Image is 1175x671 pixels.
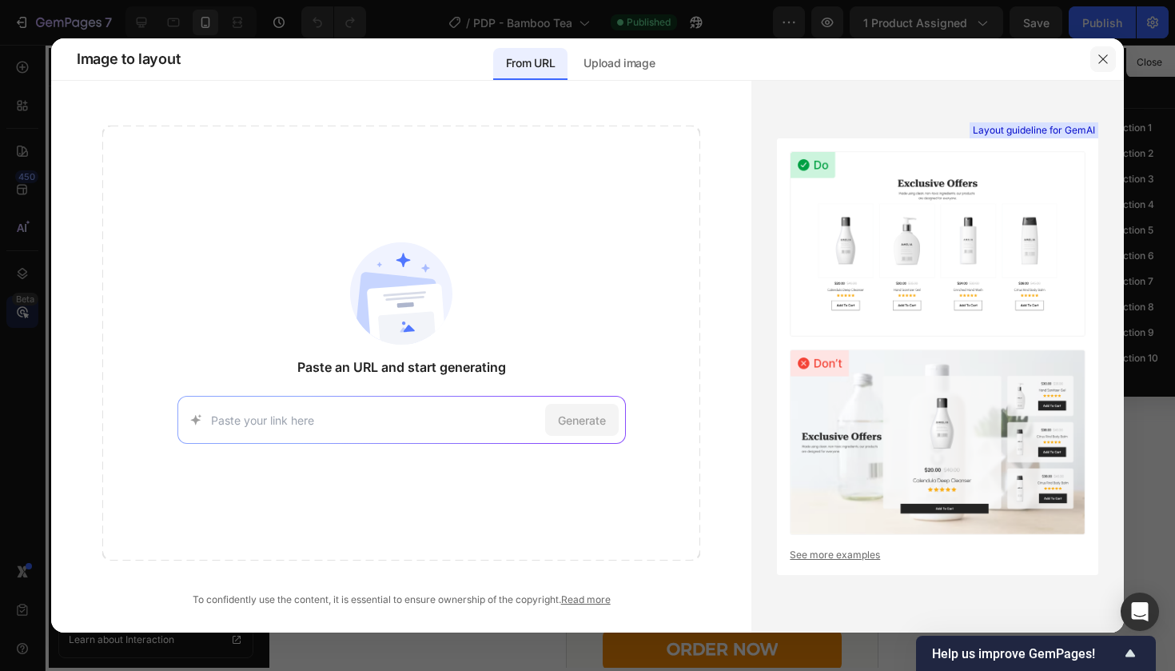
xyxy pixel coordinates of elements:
span: Generate [558,412,606,429]
input: Paste your link here [211,412,539,429]
button: Show survey - Help us improve GemPages! [932,644,1140,663]
p: From URL [506,54,555,73]
span: Paste an URL and start generating [297,357,506,377]
a: Read more [561,593,611,605]
span: Layout guideline for GemAI [973,123,1095,138]
span: Help us improve GemPages! [932,646,1121,661]
a: See more examples [790,548,1085,562]
p: Upload image [584,54,655,73]
div: To confidently use the content, it is essential to ensure ownership of the copyright. [102,593,700,607]
span: Image to layout [77,50,180,69]
div: Open Intercom Messenger [1121,593,1159,631]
